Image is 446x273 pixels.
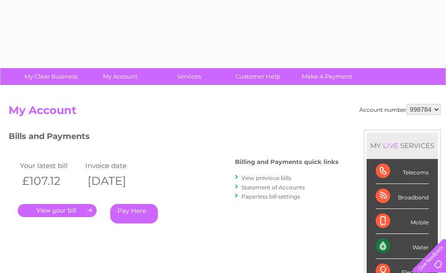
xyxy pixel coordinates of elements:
div: Account number [359,104,441,115]
div: LIVE [381,141,400,150]
div: MY SERVICES [367,133,438,159]
a: Statement of Accounts [241,184,305,191]
div: Water [376,234,429,259]
a: My Clear Business [14,68,88,85]
a: View previous bills [241,174,291,181]
h4: Billing and Payments quick links [235,159,338,165]
div: Broadband [376,184,429,209]
a: My Account [83,68,157,85]
td: Invoice date [83,159,148,172]
th: £107.12 [18,172,83,190]
div: Telecoms [376,159,429,184]
th: [DATE] [83,172,148,190]
a: . [18,204,97,217]
h2: My Account [9,104,441,121]
h3: Bills and Payments [9,130,338,146]
a: Pay Here [110,204,158,223]
a: Make A Payment [289,68,364,85]
td: Your latest bill [18,159,83,172]
a: Paperless bill settings [241,193,300,200]
a: Customer Help [221,68,295,85]
div: Mobile [376,209,429,234]
a: Services [152,68,226,85]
